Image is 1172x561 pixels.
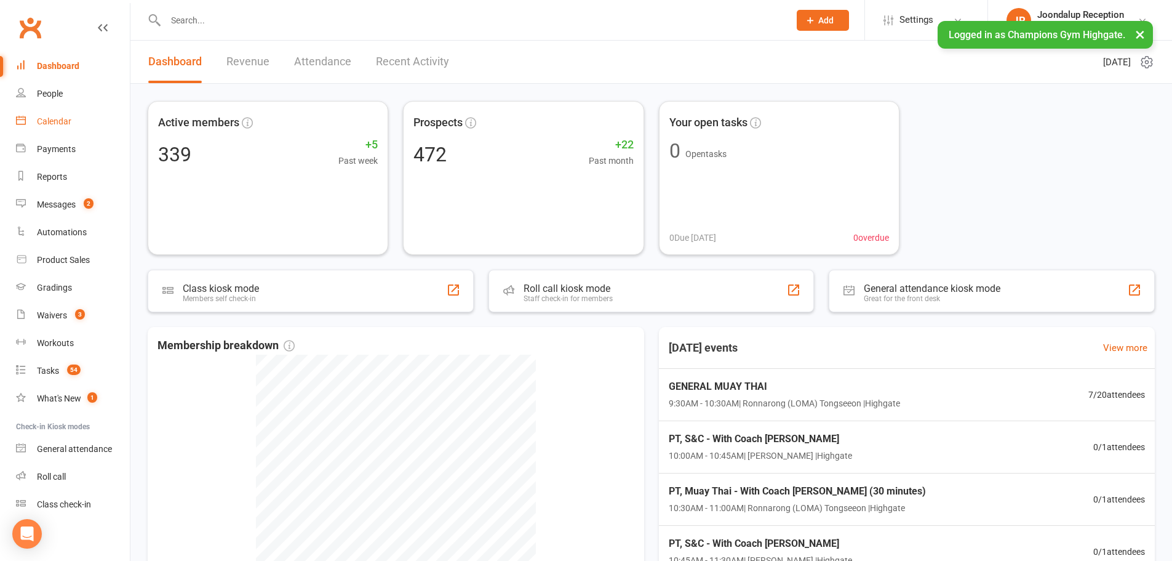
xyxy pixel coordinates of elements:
div: Staff check-in for members [524,294,613,303]
div: Roll call [37,472,66,482]
div: Champions Gym Highgate [1037,20,1138,31]
div: Roll call kiosk mode [524,283,613,294]
div: Waivers [37,310,67,320]
a: Product Sales [16,246,130,274]
input: Search... [162,12,781,29]
a: Messages 2 [16,191,130,219]
a: Calendar [16,108,130,135]
span: PT, Muay Thai - With Coach [PERSON_NAME] (30 minutes) [669,483,926,499]
button: × [1129,21,1151,47]
a: Class kiosk mode [16,491,130,519]
span: Membership breakdown [157,337,295,355]
div: Gradings [37,283,72,293]
div: Product Sales [37,255,90,265]
span: 0 / 1 attendees [1093,493,1145,506]
div: Calendar [37,116,71,126]
div: Payments [37,144,76,154]
div: Members self check-in [183,294,259,303]
span: +5 [338,136,378,154]
div: What's New [37,394,81,403]
a: Recent Activity [376,41,449,83]
span: Your open tasks [669,114,747,132]
span: Past week [338,154,378,167]
div: Dashboard [37,61,79,71]
span: +22 [589,136,634,154]
div: Messages [37,200,76,209]
div: 339 [158,145,191,164]
div: Tasks [37,366,59,376]
span: 0 / 1 attendees [1093,545,1145,559]
span: GENERAL MUAY THAI [669,379,900,395]
div: Workouts [37,338,74,348]
span: 9:30AM - 10:30AM | Ronnarong (LOMA) Tongseeon | Highgate [669,397,900,410]
a: Automations [16,219,130,246]
span: Add [818,15,834,25]
a: Reports [16,163,130,191]
span: 0 Due [DATE] [669,231,716,244]
a: Dashboard [16,52,130,80]
div: General attendance kiosk mode [864,283,1000,294]
div: Reports [37,172,67,182]
span: PT, S&C - With Coach [PERSON_NAME] [669,536,852,552]
a: Workouts [16,329,130,357]
div: JR [1007,8,1031,33]
button: Add [797,10,849,31]
div: Automations [37,227,87,237]
a: View more [1103,341,1147,355]
span: 3 [75,309,85,320]
div: 472 [413,145,447,164]
span: Logged in as Champions Gym Highgate. [949,29,1125,41]
div: Great for the front desk [864,294,1000,303]
span: 0 overdue [853,231,889,244]
a: Revenue [226,41,269,83]
span: Open tasks [685,149,727,159]
a: Payments [16,135,130,163]
span: Prospects [413,114,463,132]
div: Class kiosk mode [183,283,259,294]
h3: [DATE] events [659,337,747,359]
span: 10:30AM - 11:00AM | Ronnarong (LOMA) Tongseeon | Highgate [669,501,926,515]
span: 10:00AM - 10:45AM | [PERSON_NAME] | Highgate [669,449,852,462]
span: 0 / 1 attendees [1093,440,1145,454]
span: Past month [589,154,634,167]
span: 1 [87,392,97,403]
span: 54 [67,365,81,375]
span: Settings [899,6,933,34]
div: Open Intercom Messenger [12,519,42,549]
div: People [37,89,63,99]
a: People [16,80,130,108]
span: 2 [84,198,94,209]
a: Clubworx [15,12,46,43]
a: Dashboard [148,41,202,83]
span: [DATE] [1103,55,1131,70]
a: Roll call [16,463,130,491]
span: PT, S&C - With Coach [PERSON_NAME] [669,431,852,447]
a: General attendance kiosk mode [16,435,130,463]
span: Active members [158,114,239,132]
div: Joondalup Reception [1037,9,1138,20]
a: Attendance [294,41,351,83]
div: 0 [669,141,680,161]
div: Class check-in [37,499,91,509]
a: Waivers 3 [16,302,130,329]
a: Tasks 54 [16,357,130,385]
a: Gradings [16,274,130,302]
span: 7 / 20 attendees [1088,388,1145,402]
a: What's New1 [16,385,130,413]
div: General attendance [37,444,112,454]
